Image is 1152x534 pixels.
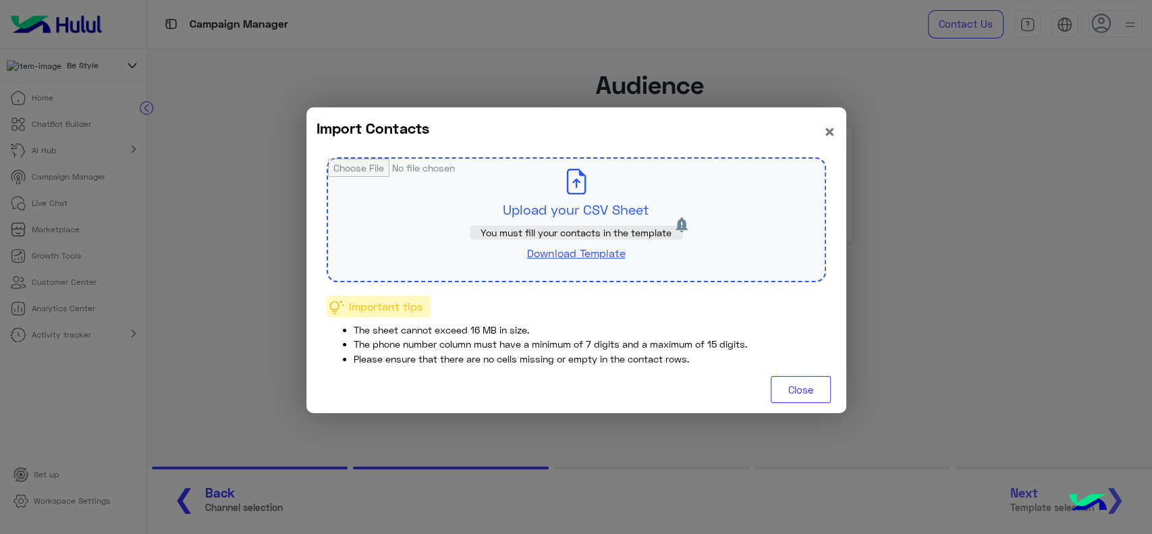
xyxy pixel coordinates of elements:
a: Download Template [527,246,626,259]
span: Important tips [344,295,428,317]
li: The sheet cannot exceed 16 MB in size. [354,323,846,337]
button: Close [823,117,836,144]
span: × [823,119,836,143]
button: Close [771,376,831,404]
li: The phone number column must have a minimum of 7 digits and a maximum of 15 digits. [354,337,846,351]
li: Please ensure that there are no cells missing or empty in the contact rows. [354,352,846,366]
img: hulul-logo.png [1064,480,1112,527]
span: You must fill your contacts in the template [481,227,671,238]
h3: Import Contacts [317,117,430,138]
